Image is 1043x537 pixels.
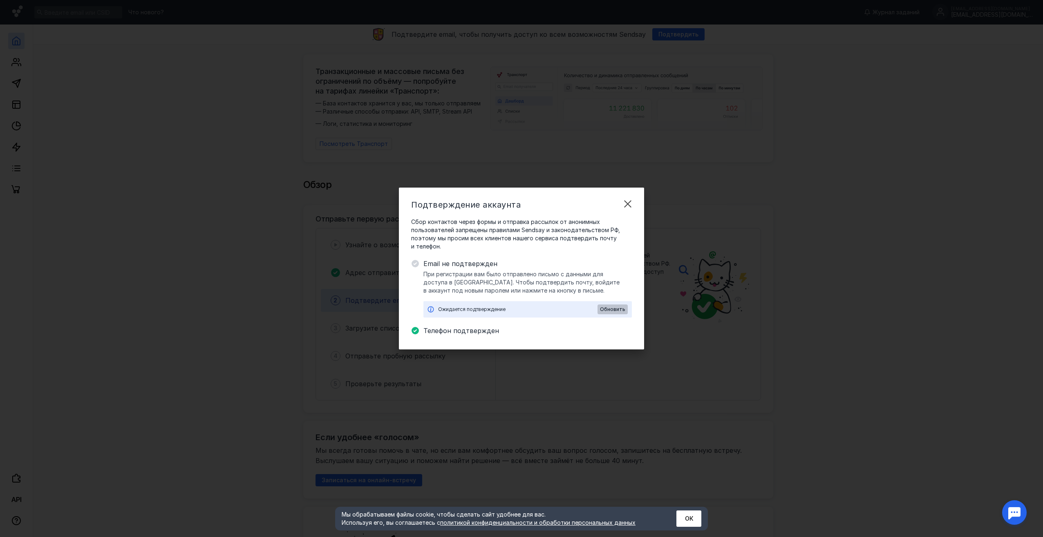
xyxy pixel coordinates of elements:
[423,270,632,295] span: При регистрации вам было отправлено письмо с данными для доступа в [GEOGRAPHIC_DATA]. Чтобы подтв...
[342,510,656,527] div: Мы обрабатываем файлы cookie, чтобы сделать сайт удобнее для вас. Используя его, вы соглашаетесь c
[411,200,521,210] span: Подтверждение аккаунта
[440,519,636,526] a: политикой конфиденциальности и обработки персональных данных
[423,259,632,268] span: Email не подтвержден
[423,326,632,336] span: Телефон подтвержден
[676,510,701,527] button: ОК
[411,218,632,251] span: Сбор контактов через формы и отправка рассылок от анонимных пользователей запрещены правилами Sen...
[438,305,598,313] div: Ожидается подтверждение
[600,307,625,312] span: Обновить
[598,304,628,314] button: Обновить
